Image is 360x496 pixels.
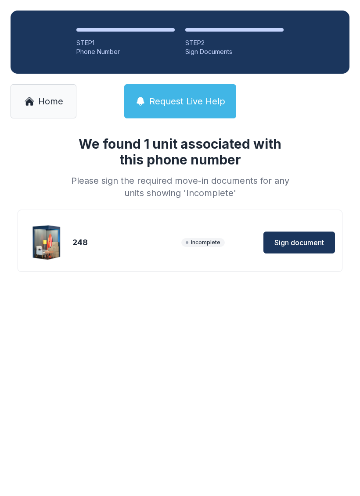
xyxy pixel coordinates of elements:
div: Phone Number [76,47,175,56]
h1: We found 1 unit associated with this phone number [68,136,292,168]
span: Incomplete [181,238,225,247]
span: Home [38,95,63,107]
div: STEP 2 [185,39,284,47]
div: Please sign the required move-in documents for any units showing 'Incomplete' [68,175,292,199]
div: STEP 1 [76,39,175,47]
span: Request Live Help [149,95,225,107]
div: 248 [72,236,178,249]
div: Sign Documents [185,47,284,56]
span: Sign document [274,237,324,248]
